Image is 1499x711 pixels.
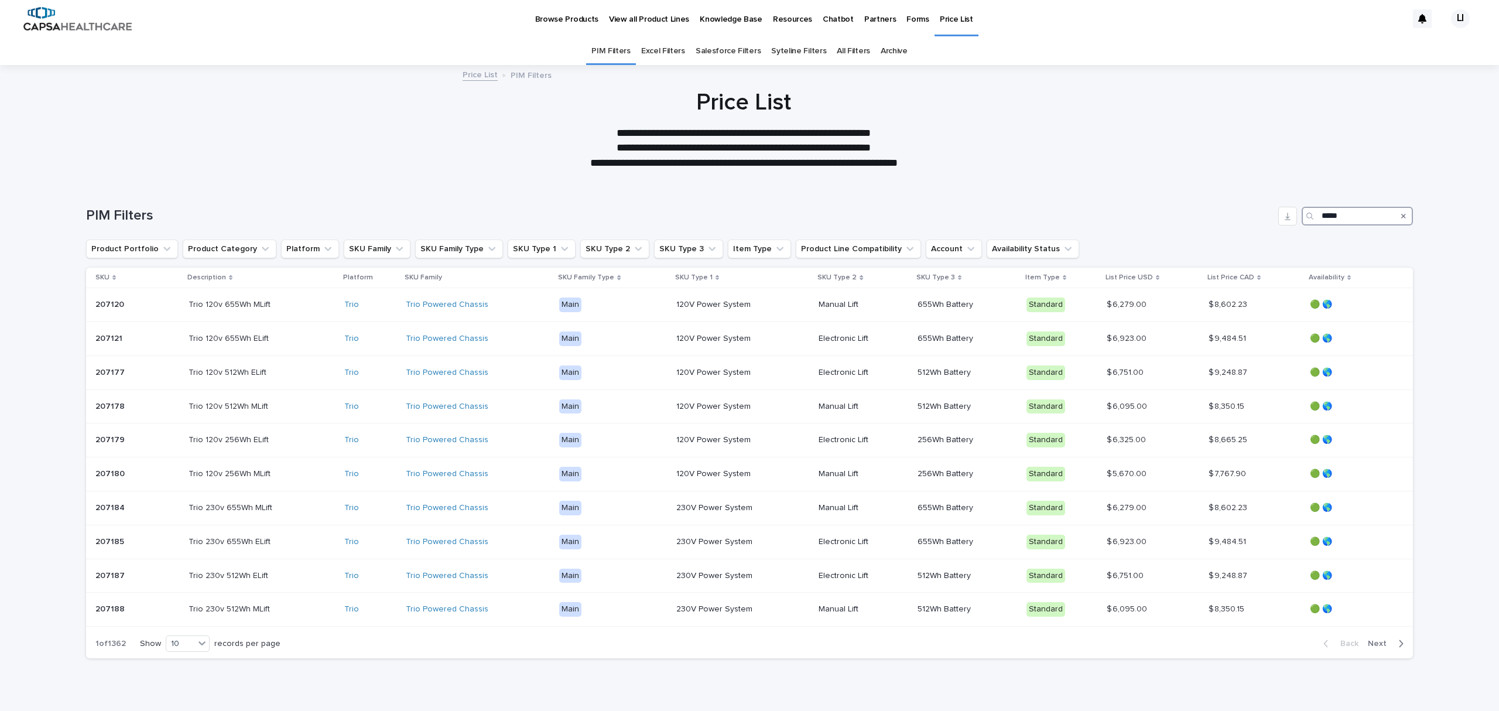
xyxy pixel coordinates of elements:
p: List Price CAD [1207,271,1254,284]
p: Trio 230v 512Wh MLift [189,602,272,614]
p: Manual Lift [819,469,908,479]
button: Product Line Compatibility [796,240,921,258]
a: Trio [344,368,359,378]
p: 230V Power System [676,604,810,614]
a: Trio [344,469,359,479]
div: LI [1451,9,1470,28]
p: $ 6,095.00 [1107,602,1149,614]
a: Syteline Filters [771,37,826,65]
p: 🟢 🌎 [1310,503,1394,513]
p: Description [187,271,226,284]
p: Electronic Lift [819,368,908,378]
button: Availability Status [987,240,1079,258]
div: Main [559,602,581,617]
p: 120V Power System [676,334,810,344]
p: 512Wh Battery [918,368,1017,378]
button: Next [1363,638,1413,649]
p: 207177 [95,365,127,378]
button: SKU Family [344,240,410,258]
button: Item Type [728,240,791,258]
p: 120V Power System [676,435,810,445]
p: Trio 120v 655Wh ELift [189,331,271,344]
p: Manual Lift [819,604,908,614]
p: 512Wh Battery [918,604,1017,614]
tr: 207185207185 Trio 230v 655Wh ELiftTrio 230v 655Wh ELift Trio Trio Powered Chassis Main230V Power ... [86,525,1413,559]
tr: 207177207177 Trio 120v 512Wh ELiftTrio 120v 512Wh ELift Trio Trio Powered Chassis Main120V Power ... [86,355,1413,389]
a: Trio [344,300,359,310]
div: Standard [1026,331,1065,346]
p: $ 6,325.00 [1107,433,1148,445]
p: Trio 230v 655Wh MLift [189,501,275,513]
div: 10 [166,638,194,650]
a: Trio Powered Chassis [406,300,488,310]
p: 655Wh Battery [918,537,1017,547]
div: Main [559,569,581,583]
p: Platform [343,271,373,284]
p: 207120 [95,298,126,310]
button: SKU Type 3 [654,240,723,258]
p: Trio 120v 256Wh MLift [189,467,273,479]
div: Main [559,467,581,481]
button: Product Portfolio [86,240,178,258]
p: 207188 [95,602,127,614]
a: Salesforce Filters [696,37,761,65]
p: $ 9,248.87 [1209,365,1250,378]
p: 207184 [95,501,127,513]
p: 🟢 🌎 [1310,300,1394,310]
tr: 207184207184 Trio 230v 655Wh MLiftTrio 230v 655Wh MLift Trio Trio Powered Chassis Main230V Power ... [86,491,1413,525]
input: Search [1302,207,1413,225]
p: 256Wh Battery [918,469,1017,479]
a: Trio [344,334,359,344]
p: SKU Family Type [558,271,614,284]
p: 512Wh Battery [918,402,1017,412]
p: 🟢 🌎 [1310,537,1394,547]
div: Main [559,331,581,346]
p: List Price USD [1106,271,1153,284]
p: $ 8,350.15 [1209,399,1247,412]
div: Standard [1026,501,1065,515]
tr: 207180207180 Trio 120v 256Wh MLiftTrio 120v 256Wh MLift Trio Trio Powered Chassis Main120V Power ... [86,457,1413,491]
p: 207187 [95,569,127,581]
a: Trio Powered Chassis [406,334,488,344]
p: $ 7,767.90 [1209,467,1248,479]
p: Trio 120v 512Wh ELift [189,365,269,378]
p: 120V Power System [676,402,810,412]
p: Item Type [1025,271,1060,284]
p: 655Wh Battery [918,300,1017,310]
a: PIM Filters [591,37,631,65]
span: Next [1368,640,1394,648]
p: 🟢 🌎 [1310,334,1394,344]
p: $ 9,484.51 [1209,535,1248,547]
div: Main [559,535,581,549]
a: Trio [344,503,359,513]
a: Trio [344,435,359,445]
a: Trio [344,537,359,547]
div: Standard [1026,298,1065,312]
button: Account [926,240,982,258]
button: Back [1314,638,1363,649]
div: Main [559,433,581,447]
a: Trio Powered Chassis [406,469,488,479]
button: Product Category [183,240,276,258]
p: 230V Power System [676,503,810,513]
p: 207121 [95,331,125,344]
div: Main [559,501,581,515]
a: Trio Powered Chassis [406,368,488,378]
p: 256Wh Battery [918,435,1017,445]
p: Electronic Lift [819,571,908,581]
p: PIM Filters [511,68,552,81]
a: Trio Powered Chassis [406,537,488,547]
tr: 207121207121 Trio 120v 655Wh ELiftTrio 120v 655Wh ELift Trio Trio Powered Chassis Main120V Power ... [86,322,1413,355]
p: 120V Power System [676,469,810,479]
p: 120V Power System [676,368,810,378]
p: Trio 230v 655Wh ELift [189,535,273,547]
div: Standard [1026,365,1065,380]
p: 1 of 1362 [86,630,135,658]
p: 🟢 🌎 [1310,402,1394,412]
h1: PIM Filters [86,207,1274,224]
p: 655Wh Battery [918,503,1017,513]
tr: 207188207188 Trio 230v 512Wh MLiftTrio 230v 512Wh MLift Trio Trio Powered Chassis Main230V Power ... [86,593,1413,627]
div: Standard [1026,467,1065,481]
p: $ 9,484.51 [1209,331,1248,344]
a: Trio Powered Chassis [406,402,488,412]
